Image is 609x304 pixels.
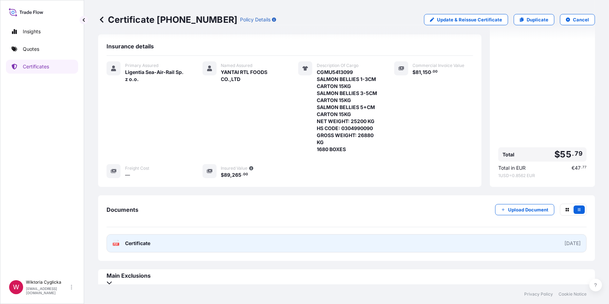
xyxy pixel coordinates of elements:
a: Update & Reissue Certificate [424,14,508,25]
span: $ [413,70,416,75]
span: € [572,165,575,170]
span: 89 [224,173,231,177]
span: 1 USD = 0.8562 EUR [498,173,587,178]
span: Documents [107,206,138,213]
div: Main Exclusions [107,272,587,286]
a: PDFCertificate[DATE] [107,234,587,252]
span: 47 [575,165,581,170]
span: Main Exclusions [107,272,587,279]
p: Cancel [573,16,589,23]
div: [DATE] [564,240,581,247]
span: 55 [560,150,571,159]
span: Ligentia Sea-Air-Rail Sp. z o.o. [125,69,186,83]
span: . [581,166,582,169]
span: Total [502,151,514,158]
a: Insights [6,25,78,39]
span: , [231,173,232,177]
a: Cookie Notice [559,291,587,297]
span: $ [554,150,560,159]
a: Privacy Policy [524,291,553,297]
text: PDF [114,243,118,245]
p: Upload Document [508,206,548,213]
span: Certificate [125,240,150,247]
span: W [13,284,19,291]
button: Upload Document [495,204,554,215]
p: Certificates [23,63,49,70]
span: . [572,151,574,156]
span: Primary Assured [125,63,158,68]
p: Update & Reissue Certificate [437,16,502,23]
span: Insurance details [107,43,154,50]
button: Cancel [560,14,595,25]
span: 00 [243,173,248,176]
a: Certificates [6,60,78,74]
p: Certificate [PHONE_NUMBER] [98,14,237,25]
p: Quotes [23,46,39,53]
span: 81 [416,70,421,75]
span: Total in EUR [498,164,526,171]
span: Description Of Cargo [317,63,358,68]
p: [EMAIL_ADDRESS][DOMAIN_NAME] [26,286,69,295]
span: , [421,70,423,75]
span: Named Assured [221,63,253,68]
p: Duplicate [527,16,548,23]
span: Insured Value [221,165,248,171]
span: 265 [232,173,242,177]
a: Duplicate [514,14,554,25]
p: Insights [23,28,41,35]
span: Commercial Invoice Value [413,63,465,68]
p: Wiktoria Cyglicka [26,279,69,285]
span: YANTAI RTL FOODS CO.,LTD [221,69,282,83]
span: 77 [582,166,587,169]
span: 79 [575,151,582,156]
p: Policy Details [240,16,271,23]
span: . [242,173,243,176]
span: $ [221,173,224,177]
span: . [431,70,432,73]
span: Freight Cost [125,165,149,171]
span: 150 [423,70,431,75]
span: — [125,171,130,178]
span: 00 [433,70,438,73]
a: Quotes [6,42,78,56]
span: CGMU5413099 SALMON BELLIES 1-3CM CARTON 15KG SALMON BELLIES 3-5CM CARTON 15KG SALMON BELLIES 5+CM... [317,69,377,153]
